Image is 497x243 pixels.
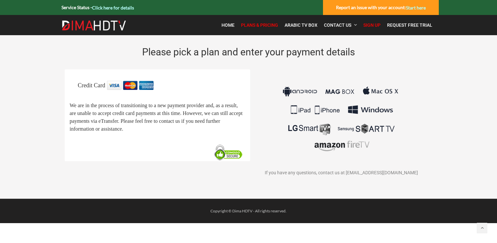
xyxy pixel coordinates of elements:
div: Copyright © Dima HDTV - All rights reserved. [58,207,439,215]
span: Credit Card [78,82,105,89]
a: Start here [406,5,426,10]
span: Sign Up [363,22,381,28]
a: Arabic TV Box [281,18,321,32]
strong: Report an issue with your account: [336,5,426,10]
a: Request Free Trial [384,18,436,32]
a: Home [218,18,238,32]
span: Please pick a plan and enter your payment details [142,46,355,58]
span: We are in the process of transitioning to a new payment provider and, as a result, are unable to ... [70,103,243,132]
span: Plans & Pricing [241,22,278,28]
a: Plans & Pricing [238,18,281,32]
span: Request Free Trial [387,22,432,28]
img: Dima HDTV [61,20,127,31]
span: Home [222,22,235,28]
a: Click here for details [92,5,134,10]
a: Sign Up [360,18,384,32]
span: Arabic TV Box [285,22,317,28]
a: Contact Us [321,18,360,32]
a: Back to top [477,223,487,233]
span: Contact Us [324,22,351,28]
span: If you have any questions, contact us at [EMAIL_ADDRESS][DOMAIN_NAME] [265,170,418,176]
strong: Service Status - [61,5,134,10]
